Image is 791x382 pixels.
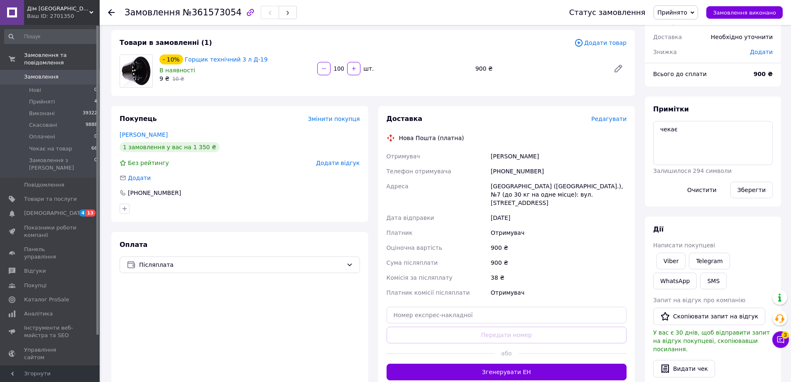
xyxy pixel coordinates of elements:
[24,73,59,81] span: Замовлення
[159,75,169,82] span: 9 ₴
[94,133,97,140] span: 0
[172,76,184,82] span: 10 ₴
[387,168,451,175] span: Телефон отримувача
[706,6,783,19] button: Замовлення виконано
[489,210,628,225] div: [DATE]
[387,153,420,160] span: Отримувач
[387,274,453,281] span: Комісія за післяплату
[387,259,438,266] span: Сума післяплати
[86,121,97,129] span: 9888
[24,310,53,318] span: Аналітика
[754,71,773,77] b: 900 ₴
[24,224,77,239] span: Показники роботи компанії
[489,285,628,300] div: Отримувач
[29,110,55,117] span: Виконані
[91,145,97,153] span: 66
[713,10,776,16] span: Замовлення виконано
[489,164,628,179] div: [PHONE_NUMBER]
[472,63,607,74] div: 900 ₴
[108,8,115,17] div: Повернутися назад
[128,175,151,181] span: Додати
[610,60,627,77] a: Редагувати
[653,49,677,55] span: Знижка
[94,157,97,172] span: 0
[653,308,765,325] button: Скопіювати запит на відгук
[387,307,627,323] input: Номер експрес-накладної
[689,253,730,269] a: Telegram
[83,110,97,117] span: 39322
[489,270,628,285] div: 38 ₴
[24,296,69,303] span: Каталог ProSale
[653,273,697,289] a: WhatsApp
[159,54,183,64] div: - 10%
[591,116,627,122] span: Редагувати
[27,12,100,20] div: Ваш ID: 2701350
[653,297,745,303] span: Запит на відгук про компанію
[700,273,727,289] button: SMS
[24,324,77,339] span: Інструменти веб-майстра та SEO
[569,8,646,17] div: Статус замовлення
[29,98,55,106] span: Прийняті
[128,160,169,166] span: Без рейтингу
[653,34,682,40] span: Доставка
[24,52,100,67] span: Замовлення та повідомлення
[781,331,789,339] span: 3
[24,282,47,289] span: Покупці
[653,19,676,25] span: 1 товар
[4,29,98,44] input: Пошук
[308,116,360,122] span: Змінити покупця
[387,115,423,123] span: Доставка
[397,134,466,142] div: Нова Пошта (платна)
[24,246,77,261] span: Панель управління
[387,183,409,190] span: Адреса
[120,39,212,47] span: Товари в замовленні (1)
[489,240,628,255] div: 900 ₴
[24,195,77,203] span: Товари та послуги
[657,9,687,16] span: Прийнято
[27,5,89,12] span: Дім Сад Город - інтернет магазин для фермера та агронома. Все для присадибної ділянки, саду та дому.
[656,253,686,269] a: Viber
[653,71,707,77] span: Всього до сплати
[387,289,470,296] span: Платник комісії післяплати
[120,131,168,138] a: [PERSON_NAME]
[183,7,242,17] span: №361573054
[94,98,97,106] span: 4
[159,67,195,74] span: В наявності
[489,225,628,240] div: Отримувач
[29,133,55,140] span: Оплачені
[94,86,97,94] span: 0
[29,145,72,153] span: Чекає на товар
[29,86,41,94] span: Нові
[24,267,46,275] span: Відгуки
[772,331,789,348] button: Чат з покупцем3
[706,28,778,46] div: Необхідно уточнити
[120,55,152,87] img: Горщик технічний 3 л Д-19
[29,121,57,129] span: Скасовані
[86,209,96,217] span: 13
[730,182,773,198] button: Зберегти
[387,229,413,236] span: Платник
[489,149,628,164] div: [PERSON_NAME]
[653,225,664,233] span: Дії
[653,242,715,249] span: Написати покупцеві
[680,182,724,198] button: Очистити
[127,189,182,197] div: [PHONE_NUMBER]
[120,142,220,152] div: 1 замовлення у вас на 1 350 ₴
[120,241,147,249] span: Оплата
[653,105,689,113] span: Примітки
[316,160,360,166] span: Додати відгук
[750,49,773,55] span: Додати
[489,255,628,270] div: 900 ₴
[387,364,627,380] button: Згенерувати ЕН
[24,181,64,189] span: Повідомлення
[139,260,343,269] span: Післяплата
[79,209,86,217] span: 4
[495,349,519,357] span: або
[185,56,268,63] a: Горщик технічний 3 л Д-19
[387,244,442,251] span: Оціночна вартість
[24,209,86,217] span: [DEMOGRAPHIC_DATA]
[489,179,628,210] div: [GEOGRAPHIC_DATA] ([GEOGRAPHIC_DATA].), №7 (до 30 кг на одне місце): вул. [STREET_ADDRESS]
[653,360,715,377] button: Видати чек
[120,115,157,123] span: Покупець
[653,329,770,352] span: У вас є 30 днів, щоб відправити запит на відгук покупцеві, скопіювавши посилання.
